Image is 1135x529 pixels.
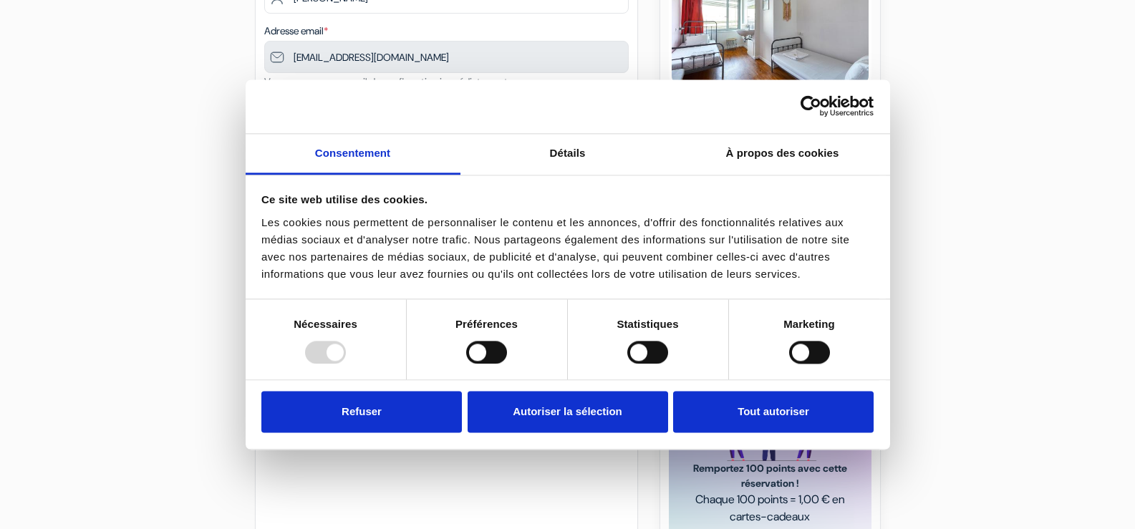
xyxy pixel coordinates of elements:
div: Ce site web utilise des cookies. [261,191,874,208]
small: Vous recevrez un e-mail de confirmation immédiatement [264,75,508,88]
a: À propos des cookies [675,134,890,175]
span: Remportez 100 points avec cette réservation ! [686,461,854,491]
strong: Statistiques [617,318,678,330]
button: Autoriser la sélection [468,392,668,433]
button: Tout autoriser [673,392,874,433]
a: Détails [460,134,675,175]
a: Usercentrics Cookiebot - opens in a new window [748,95,874,117]
strong: Marketing [783,318,835,330]
strong: Préférences [455,318,518,330]
span: Chaque 100 points = 1,00 € en cartes-cadeaux [686,491,854,525]
input: Entrer adresse e-mail [264,41,629,73]
button: Refuser [261,392,462,433]
a: Consentement [246,134,460,175]
strong: Nécessaires [294,318,357,330]
label: Adresse email [264,24,328,39]
div: Les cookies nous permettent de personnaliser le contenu et les annonces, d'offrir des fonctionnal... [261,214,874,283]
